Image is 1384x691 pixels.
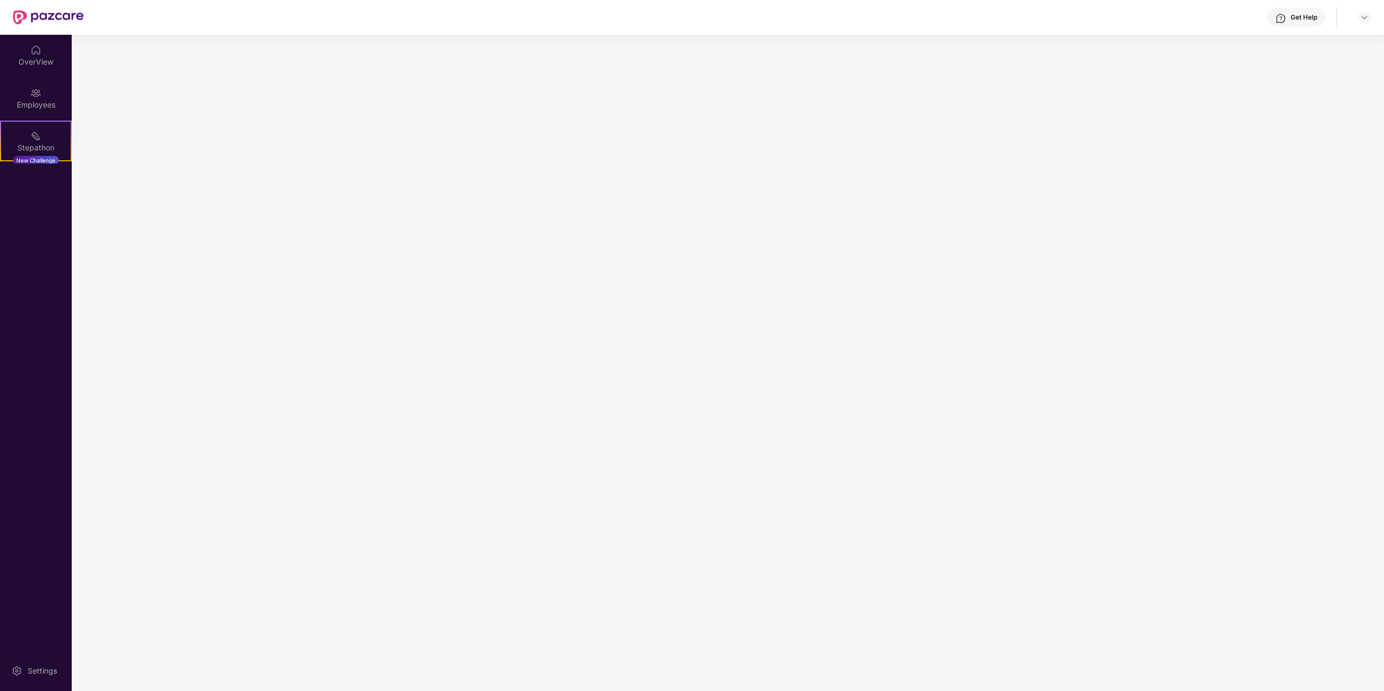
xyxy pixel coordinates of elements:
[24,665,60,676] div: Settings
[13,156,59,165] div: New Challenge
[1360,13,1369,22] img: svg+xml;base64,PHN2ZyBpZD0iRHJvcGRvd24tMzJ4MzIiIHhtbG5zPSJodHRwOi8vd3d3LnczLm9yZy8yMDAwL3N2ZyIgd2...
[11,665,22,676] img: svg+xml;base64,PHN2ZyBpZD0iU2V0dGluZy0yMHgyMCIgeG1sbnM9Imh0dHA6Ly93d3cudzMub3JnLzIwMDAvc3ZnIiB3aW...
[1275,13,1286,24] img: svg+xml;base64,PHN2ZyBpZD0iSGVscC0zMngzMiIgeG1sbnM9Imh0dHA6Ly93d3cudzMub3JnLzIwMDAvc3ZnIiB3aWR0aD...
[1,142,71,153] div: Stepathon
[30,45,41,55] img: svg+xml;base64,PHN2ZyBpZD0iSG9tZSIgeG1sbnM9Imh0dHA6Ly93d3cudzMub3JnLzIwMDAvc3ZnIiB3aWR0aD0iMjAiIG...
[13,10,84,24] img: New Pazcare Logo
[1291,13,1317,22] div: Get Help
[30,87,41,98] img: svg+xml;base64,PHN2ZyBpZD0iRW1wbG95ZWVzIiB4bWxucz0iaHR0cDovL3d3dy53My5vcmcvMjAwMC9zdmciIHdpZHRoPS...
[30,130,41,141] img: svg+xml;base64,PHN2ZyB4bWxucz0iaHR0cDovL3d3dy53My5vcmcvMjAwMC9zdmciIHdpZHRoPSIyMSIgaGVpZ2h0PSIyMC...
